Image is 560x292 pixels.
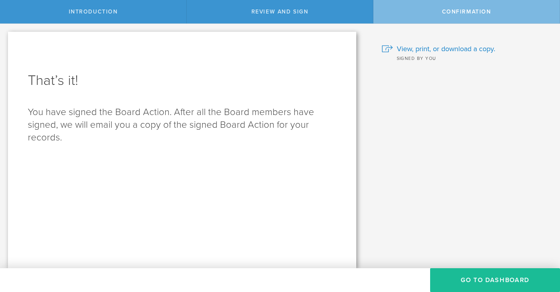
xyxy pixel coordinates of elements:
button: Go to Dashboard [430,268,560,292]
span: Confirmation [442,8,491,15]
span: Review and Sign [251,8,309,15]
span: Introduction [69,8,118,15]
span: View, print, or download a copy. [397,44,495,54]
div: Signed by you [382,54,548,62]
h1: That’s it! [28,71,336,90]
p: You have signed the Board Action. After all the Board members have signed, we will email you a co... [28,106,336,144]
